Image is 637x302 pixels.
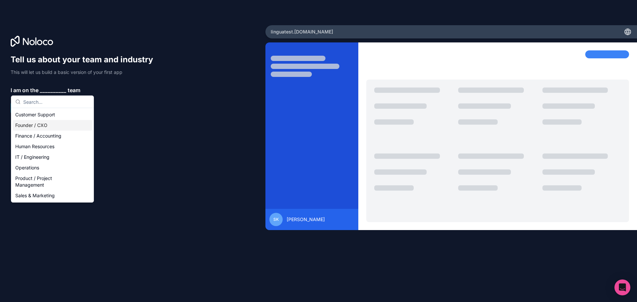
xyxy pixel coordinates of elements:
span: I am on the [11,86,38,94]
div: Customer Support [13,109,92,120]
span: linguatest .[DOMAIN_NAME] [271,29,333,35]
h1: Tell us about your team and industry [11,54,159,65]
div: Product / Project Management [13,173,92,190]
span: team [68,86,80,94]
p: This will let us build a basic version of your first app [11,69,159,76]
div: Open Intercom Messenger [614,279,630,295]
span: SK [273,217,279,222]
div: Suggestions [11,108,94,202]
div: Human Resources [13,141,92,152]
div: IT / Engineering [13,152,92,162]
input: Search... [23,96,90,108]
div: Operations [13,162,92,173]
div: Founder / CXO [13,120,92,131]
span: [PERSON_NAME] [287,216,325,223]
span: __________ [40,86,66,94]
div: Sales & Marketing [13,190,92,201]
div: Finance / Accounting [13,131,92,141]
